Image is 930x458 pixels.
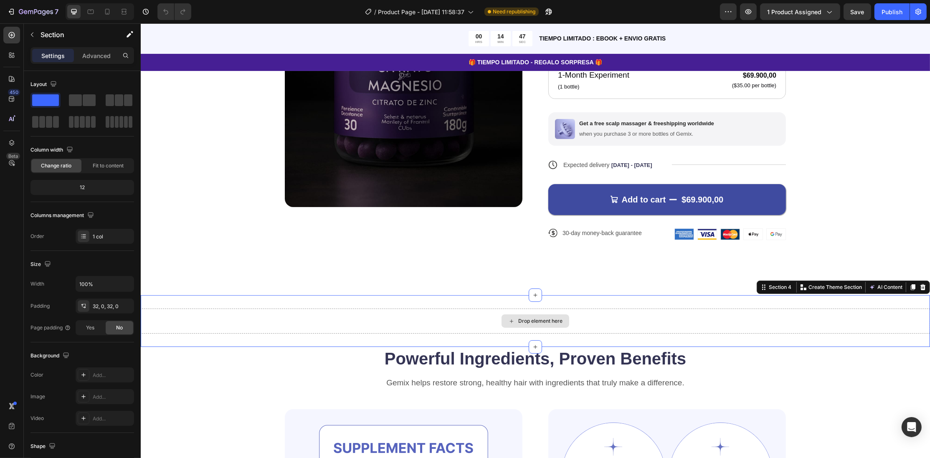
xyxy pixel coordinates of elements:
span: Change ratio [41,162,72,170]
p: Gemix helps restore strong, healthy hair with ingredients that truly make a difference. [145,354,644,365]
div: Add... [93,393,132,401]
span: Save [851,8,864,15]
div: Column width [30,144,75,156]
div: Columns management [30,210,96,221]
span: No [116,324,123,331]
div: 12 [32,182,132,193]
div: Add... [93,415,132,423]
p: when you purchase 3 or more bottles of Gemix. [438,107,573,114]
div: Publish [882,8,902,16]
iframe: Design area [141,23,930,458]
img: gempages_572102462542972056-d9db233e-3487-4795-9385-ebf1d8a65292.png [534,205,553,216]
div: Drop element here [378,294,422,301]
p: Advanced [82,51,111,60]
div: 32, 0, 32, 0 [93,303,132,310]
div: Color [30,371,43,379]
div: Size [30,259,53,270]
div: Background [30,350,71,362]
img: gempages_572102462542972056-f0991e71-6c61-4872-9b37-2a69eefba1b4.png [580,205,599,216]
div: Section 4 [626,260,652,268]
div: Beta [6,153,20,159]
span: / [374,8,376,16]
div: Video [30,415,44,422]
button: 1 product assigned [760,3,840,20]
span: [DATE] - [DATE] [471,139,512,145]
p: Settings [41,51,65,60]
button: Publish [874,3,910,20]
div: Width [30,280,44,288]
p: 1-Month Experiment [417,46,489,58]
div: 450 [8,89,20,96]
button: Save [844,3,871,20]
button: 7 [3,3,62,20]
p: 7 [55,7,58,17]
span: 1 product assigned [767,8,821,16]
input: Auto [76,276,134,291]
p: ($35.00 per bottle) [591,59,636,66]
div: Padding [30,302,50,310]
img: gempages_572102462542972056-29f93d69-4832-4318-a0aa-4e079354a589.png [603,205,622,216]
p: Get a free scalp massager & freeshipping worldwide [438,97,573,104]
img: gempages_572102462542972056-a101b019-ffd0-4c25-bd70-229871ed09bc.png [414,96,434,116]
span: Fit to content [93,162,124,170]
div: Layout [30,79,58,90]
div: Undo/Redo [157,3,191,20]
p: Section [41,30,109,40]
div: 1 col [93,233,132,240]
div: $69.900,00 [590,46,636,58]
h2: Powerful Ingredients, Proven Benefits [144,324,645,347]
div: Add... [93,372,132,379]
span: Expected delivery [423,138,469,145]
div: Image [30,393,45,400]
button: Add to cart [408,161,645,192]
p: Create Theme Section [668,260,721,268]
p: 30-day money-back guarantee [422,206,501,213]
div: $69.900,00 [540,170,583,182]
span: Product Page - [DATE] 11:58:37 [378,8,464,16]
img: gempages_572102462542972056-9b735525-c606-4fef-ab7f-f2e57b388b6f.png [626,205,645,216]
div: Add to cart [481,171,525,182]
p: (1 bottle) [417,59,489,68]
div: Order [30,233,44,240]
button: AI Content [727,259,763,269]
div: Shape [30,441,57,452]
img: gempages_572102462542972056-556f4d07-bca2-43bc-a166-85ce8571ed23.png [557,205,576,216]
div: Open Intercom Messenger [902,417,922,437]
span: Yes [86,324,94,331]
div: Page padding [30,324,71,331]
span: Need republishing [493,8,535,15]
